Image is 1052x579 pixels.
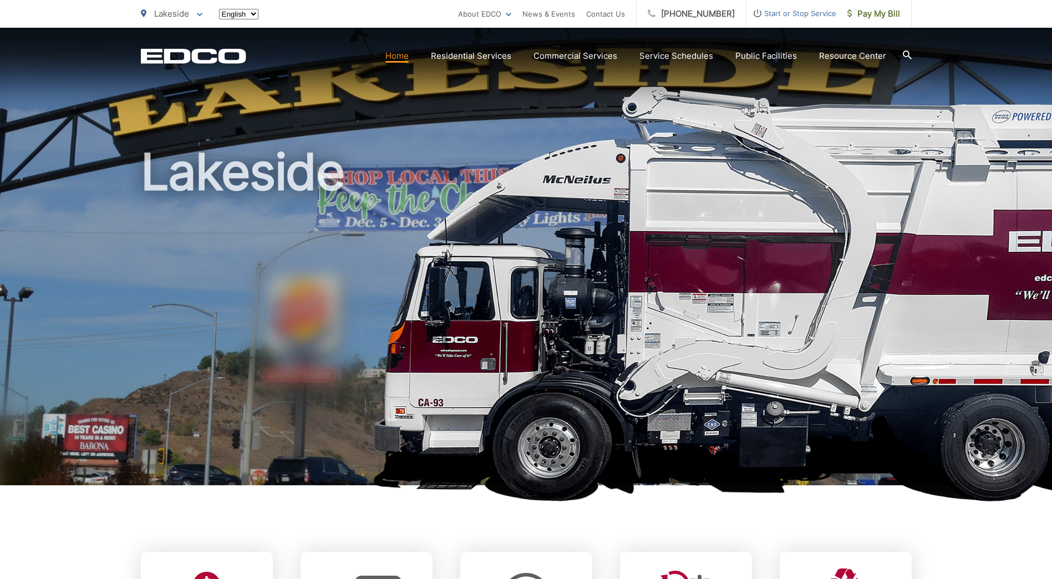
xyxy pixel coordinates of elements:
a: EDCD logo. Return to the homepage. [141,48,246,64]
a: Public Facilities [735,49,797,63]
a: News & Events [522,7,575,21]
a: Residential Services [431,49,511,63]
span: Lakeside [154,8,189,19]
select: Select a language [219,9,258,19]
span: Pay My Bill [847,7,900,21]
a: Commercial Services [533,49,617,63]
a: Resource Center [819,49,886,63]
a: Contact Us [586,7,625,21]
a: About EDCO [458,7,511,21]
a: Home [385,49,409,63]
a: Service Schedules [639,49,713,63]
h1: Lakeside [141,144,912,495]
